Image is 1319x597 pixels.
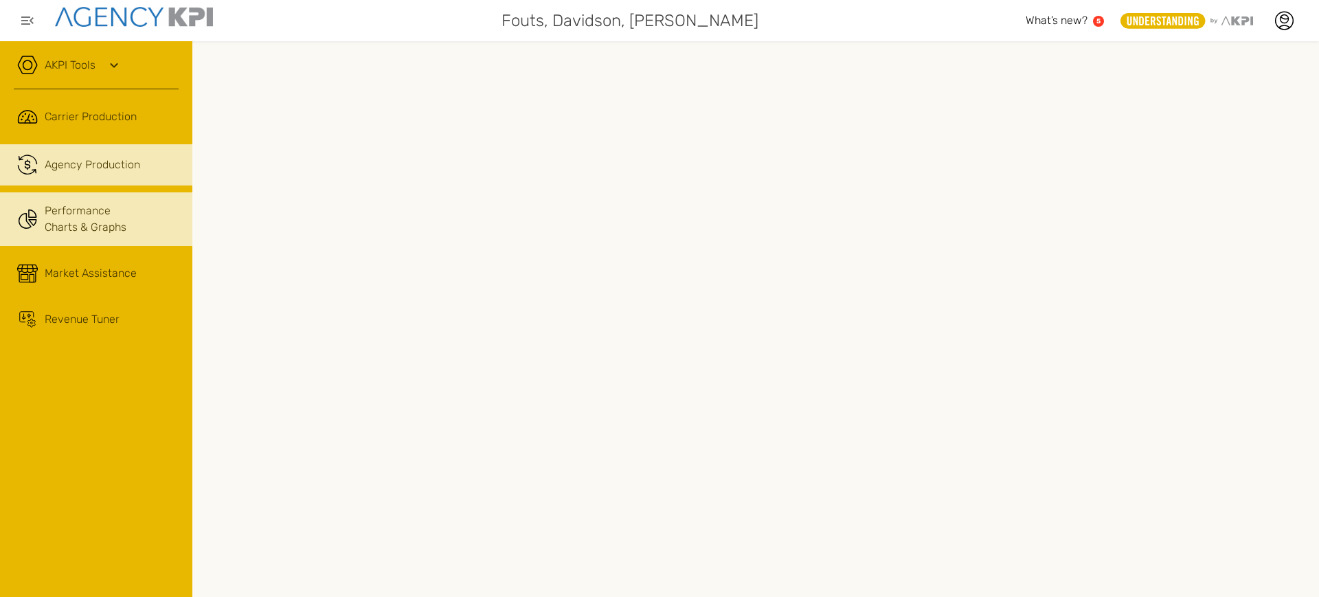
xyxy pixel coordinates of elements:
[1096,17,1101,25] text: 5
[55,7,213,27] img: agencykpi-logo-550x69-2d9e3fa8.png
[501,8,758,33] span: Fouts, Davidson, [PERSON_NAME]
[45,265,137,282] span: Market Assistance
[1026,14,1087,27] span: What’s new?
[1093,16,1104,27] a: 5
[45,157,140,173] span: Agency Production
[45,311,120,328] span: Revenue Tuner
[45,109,137,125] span: Carrier Production
[45,57,95,74] a: AKPI Tools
